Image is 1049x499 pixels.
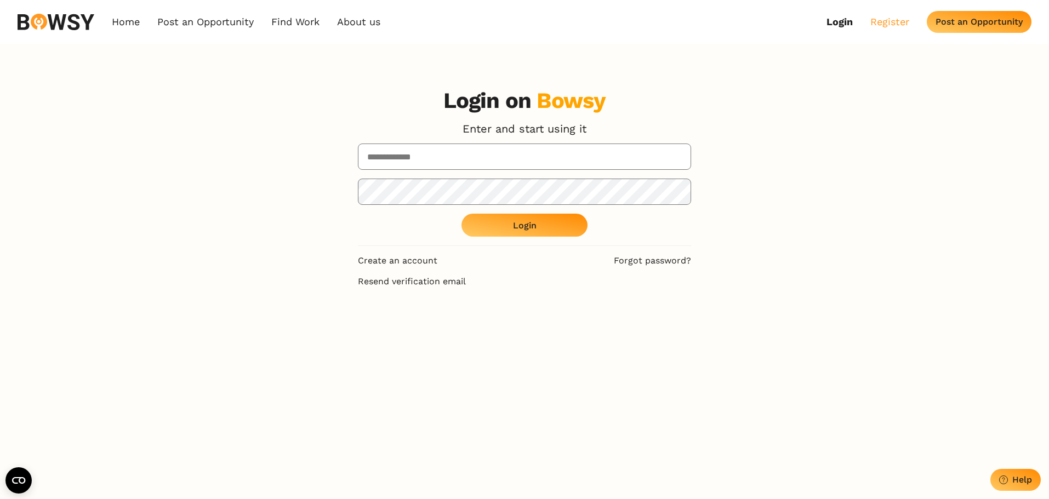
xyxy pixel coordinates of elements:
[513,220,537,231] div: Login
[1012,474,1032,485] div: Help
[463,123,586,135] p: Enter and start using it
[443,88,606,114] h3: Login on
[537,88,606,113] div: Bowsy
[112,16,140,28] a: Home
[461,214,588,237] button: Login
[870,16,909,28] a: Register
[18,14,94,30] img: svg%3e
[5,467,32,494] button: Open CMP widget
[990,469,1041,491] button: Help
[927,11,1031,33] button: Post an Opportunity
[826,16,853,28] a: Login
[358,255,437,267] a: Create an account
[936,16,1023,27] div: Post an Opportunity
[358,276,691,288] a: Resend verification email
[614,255,691,267] a: Forgot password?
